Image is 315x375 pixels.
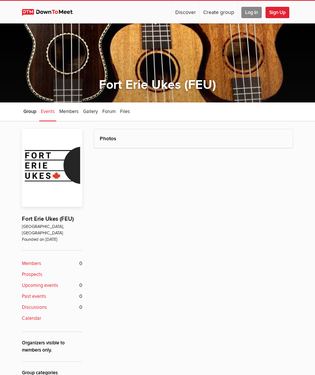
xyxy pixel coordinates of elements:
[79,260,82,267] span: 0
[22,282,58,289] b: Upcoming events
[266,7,289,18] span: Sign Up
[102,108,116,115] span: Forum
[101,102,117,121] a: Forum
[22,293,46,300] b: Past events
[22,271,82,278] a: Prospects
[22,129,82,207] img: Fort Erie Ukes (FEU)
[58,102,80,121] a: Members
[241,7,262,18] span: Log In
[172,1,199,23] a: Discover
[22,293,82,300] a: Past events 0
[119,102,131,121] a: Files
[22,282,82,289] a: Upcoming events 0
[41,108,55,115] span: Events
[59,108,79,115] span: Members
[22,215,74,223] a: Fort Erie Ukes (FEU)
[100,135,116,142] a: Photos
[23,108,36,115] span: Group
[22,304,82,311] a: Discussions 0
[200,1,238,23] a: Create group
[238,1,265,23] a: Log In
[82,102,99,121] a: Gallery
[22,271,42,278] b: Prospects
[22,339,82,354] div: Organizers visible to members only.
[120,108,130,115] span: Files
[22,260,82,267] a: Members 0
[39,102,56,121] a: Events
[79,282,82,289] span: 0
[22,315,82,322] a: Calendar
[79,304,82,311] span: 0
[83,108,98,115] span: Gallery
[22,315,41,322] b: Calendar
[22,102,38,121] a: Group
[22,236,82,243] span: Founded on [DATE]
[22,223,82,236] span: [GEOGRAPHIC_DATA], [GEOGRAPHIC_DATA]
[79,293,82,300] span: 0
[99,77,216,93] a: Fort Erie Ukes (FEU)
[266,1,293,23] a: Sign Up
[22,9,80,16] img: DownToMeet
[22,260,41,267] b: Members
[22,304,47,311] b: Discussions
